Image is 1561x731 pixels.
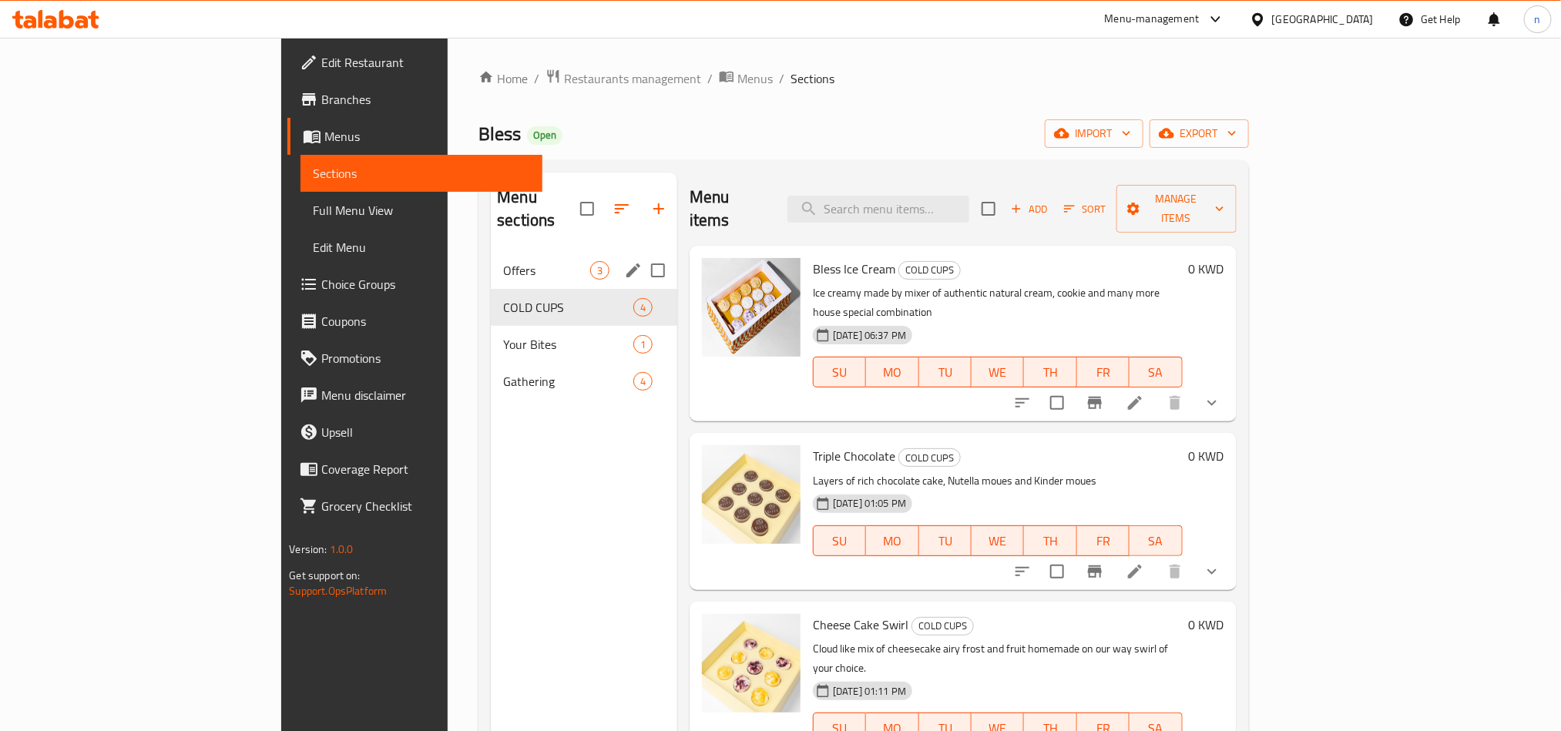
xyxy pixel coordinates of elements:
[1126,562,1144,581] a: Edit menu item
[503,261,590,280] span: Offers
[972,525,1024,556] button: WE
[813,283,1182,322] p: Ice creamy made by mixer of authentic natural cream, cookie and many more house special combination
[321,312,529,330] span: Coupons
[1041,555,1073,588] span: Select to update
[1136,530,1176,552] span: SA
[1005,197,1054,221] button: Add
[1005,197,1054,221] span: Add item
[1193,553,1230,590] button: show more
[1004,553,1041,590] button: sort-choices
[634,337,652,352] span: 1
[978,361,1018,384] span: WE
[622,259,645,282] button: edit
[827,684,912,699] span: [DATE] 01:11 PM
[313,201,529,220] span: Full Menu View
[1156,553,1193,590] button: delete
[813,471,1182,491] p: Layers of rich chocolate cake, Nutella moues and Kinder moues
[503,372,633,391] span: Gathering
[503,298,633,317] span: COLD CUPS
[633,372,653,391] div: items
[1130,525,1182,556] button: SA
[925,530,965,552] span: TU
[1045,119,1143,148] button: import
[1156,384,1193,421] button: delete
[872,361,912,384] span: MO
[590,261,609,280] div: items
[289,581,387,601] a: Support.OpsPlatform
[321,386,529,404] span: Menu disclaimer
[813,444,895,468] span: Triple Chocolate
[919,525,972,556] button: TU
[1189,258,1224,280] h6: 0 KWD
[702,614,801,713] img: Cheese Cake Swirl
[813,357,866,387] button: SU
[1162,124,1237,143] span: export
[911,617,974,635] div: COLD CUPS
[603,190,640,227] span: Sort sections
[634,300,652,315] span: 4
[321,53,529,72] span: Edit Restaurant
[719,69,773,89] a: Menus
[324,127,529,146] span: Menus
[571,193,603,225] span: Select all sections
[527,126,562,145] div: Open
[1004,384,1041,421] button: sort-choices
[1203,562,1221,581] svg: Show Choices
[491,252,677,289] div: Offers3edit
[912,617,973,635] span: COLD CUPS
[1077,357,1130,387] button: FR
[287,377,542,414] a: Menu disclaimer
[1041,387,1073,419] span: Select to update
[1126,394,1144,412] a: Edit menu item
[779,69,784,88] li: /
[321,275,529,293] span: Choice Groups
[491,289,677,326] div: COLD CUPS4
[787,196,969,223] input: search
[287,488,542,525] a: Grocery Checklist
[289,539,327,559] span: Version:
[972,357,1024,387] button: WE
[707,69,713,88] li: /
[827,496,912,511] span: [DATE] 01:05 PM
[1535,11,1541,28] span: n
[866,525,918,556] button: MO
[1064,200,1106,218] span: Sort
[1083,530,1123,552] span: FR
[1077,525,1130,556] button: FR
[491,326,677,363] div: Your Bites1
[546,69,701,89] a: Restaurants management
[503,335,633,354] span: Your Bites
[1060,197,1110,221] button: Sort
[827,328,912,343] span: [DATE] 06:37 PM
[1105,10,1200,29] div: Menu-management
[321,90,529,109] span: Branches
[640,190,677,227] button: Add section
[820,530,860,552] span: SU
[527,129,562,142] span: Open
[1193,384,1230,421] button: show more
[813,525,866,556] button: SU
[925,361,965,384] span: TU
[972,193,1005,225] span: Select section
[287,81,542,118] a: Branches
[491,246,677,406] nav: Menu sections
[1136,361,1176,384] span: SA
[898,261,961,280] div: COLD CUPS
[866,357,918,387] button: MO
[321,497,529,515] span: Grocery Checklist
[1076,384,1113,421] button: Branch-specific-item
[1203,394,1221,412] svg: Show Choices
[287,451,542,488] a: Coverage Report
[478,69,1248,89] nav: breadcrumb
[313,238,529,257] span: Edit Menu
[1030,361,1070,384] span: TH
[919,357,972,387] button: TU
[1130,357,1182,387] button: SA
[300,155,542,192] a: Sections
[634,374,652,389] span: 4
[898,448,961,467] div: COLD CUPS
[899,449,960,467] span: COLD CUPS
[1129,189,1224,228] span: Manage items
